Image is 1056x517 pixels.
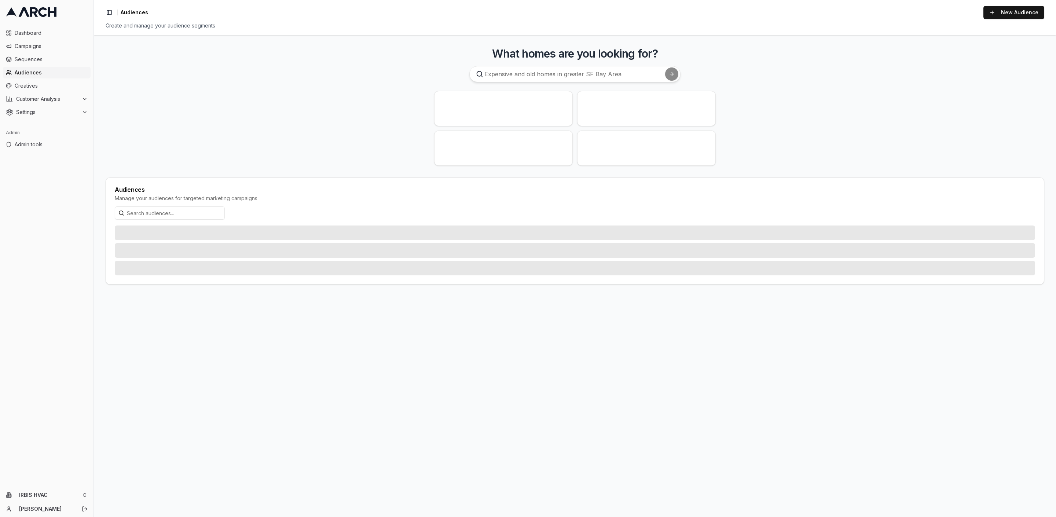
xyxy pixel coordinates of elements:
[19,505,74,513] a: [PERSON_NAME]
[121,9,148,16] nav: breadcrumb
[16,95,79,103] span: Customer Analysis
[3,93,91,105] button: Customer Analysis
[15,82,88,89] span: Creatives
[15,43,88,50] span: Campaigns
[106,47,1044,60] h3: What homes are you looking for?
[3,106,91,118] button: Settings
[3,139,91,150] a: Admin tools
[16,109,79,116] span: Settings
[19,492,79,498] span: IRBIS HVAC
[3,80,91,92] a: Creatives
[121,9,148,16] span: Audiences
[15,56,88,63] span: Sequences
[15,141,88,148] span: Admin tools
[3,127,91,139] div: Admin
[80,504,90,514] button: Log out
[115,195,1035,202] div: Manage your audiences for targeted marketing campaigns
[15,29,88,37] span: Dashboard
[115,206,225,220] input: Search audiences...
[469,66,681,82] input: Expensive and old homes in greater SF Bay Area
[983,6,1044,19] a: New Audience
[3,40,91,52] a: Campaigns
[3,489,91,501] button: IRBIS HVAC
[3,67,91,78] a: Audiences
[115,187,1035,192] div: Audiences
[3,54,91,65] a: Sequences
[106,22,1044,29] div: Create and manage your audience segments
[15,69,88,76] span: Audiences
[3,27,91,39] a: Dashboard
